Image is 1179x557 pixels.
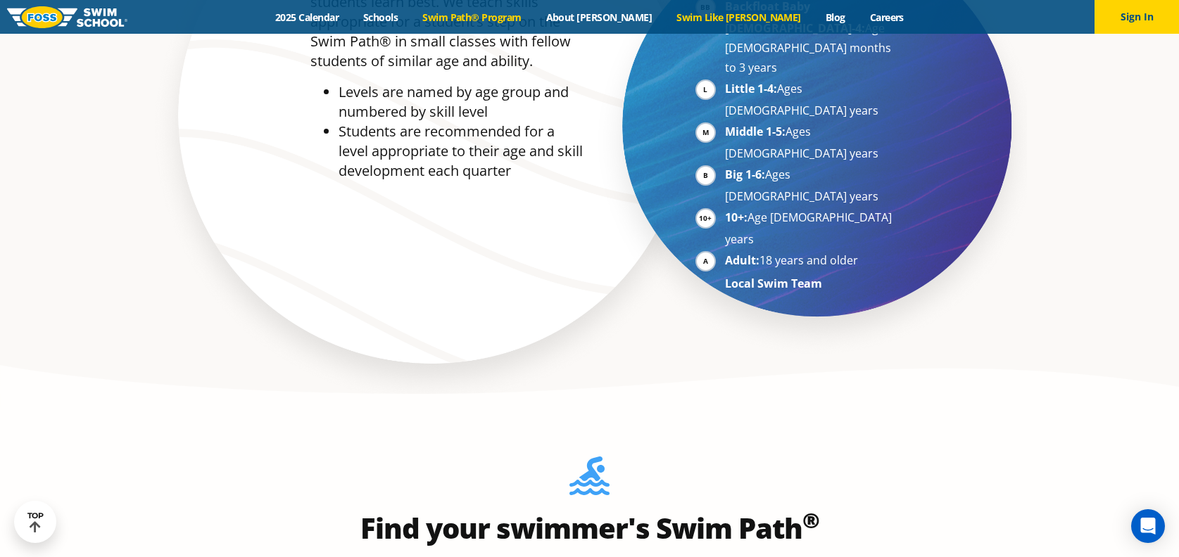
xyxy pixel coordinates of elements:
strong: Middle 1-5: [725,124,786,139]
h2: Find your swimmer's Swim Path [258,511,922,545]
a: 2025 Calendar [263,11,351,24]
a: Careers [857,11,916,24]
a: Swim Like [PERSON_NAME] [664,11,814,24]
strong: Adult: [725,252,759,268]
div: Open Intercom Messenger [1131,509,1165,543]
img: Foss-Location-Swimming-Pool-Person.svg [569,456,610,504]
strong: 10+: [725,210,748,225]
li: Students are recommended for a level appropriate to their age and skill development each quarter [339,122,583,181]
a: Schools [351,11,410,24]
strong: Local Swim Team [725,276,822,291]
strong: Big 1-6: [725,167,765,182]
a: About [PERSON_NAME] [534,11,664,24]
li: 18 years and older [725,250,897,272]
li: Ages [DEMOGRAPHIC_DATA] years [725,165,897,206]
li: Ages [DEMOGRAPHIC_DATA] years [725,122,897,163]
div: TOP [27,511,44,533]
sup: ® [802,506,819,534]
a: Blog [813,11,857,24]
a: Swim Path® Program [410,11,534,24]
strong: Little 1-4: [725,81,777,96]
li: Age [DEMOGRAPHIC_DATA] years [725,207,897,249]
li: Ages [DEMOGRAPHIC_DATA] years [725,79,897,120]
li: Levels are named by age group and numbered by skill level [339,82,583,122]
img: FOSS Swim School Logo [7,6,127,28]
